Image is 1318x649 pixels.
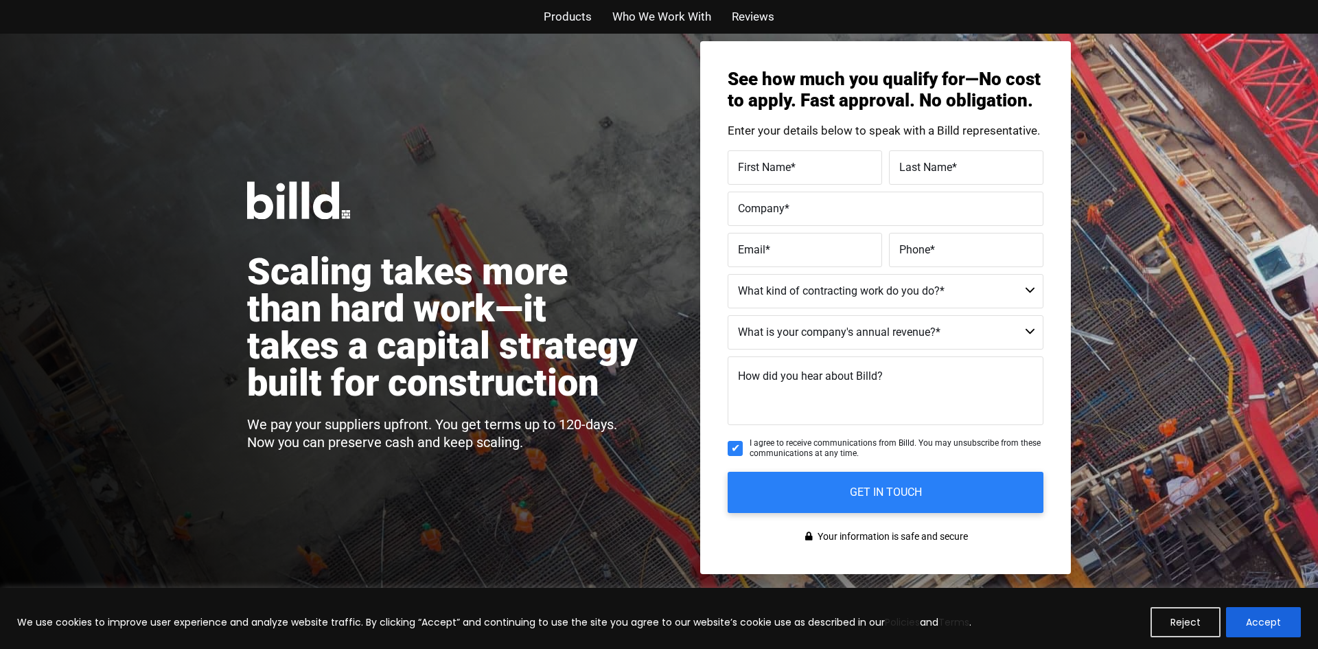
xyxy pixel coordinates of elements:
[885,615,920,629] a: Policies
[17,614,971,630] p: We use cookies to improve user experience and analyze website traffic. By clicking “Accept” and c...
[899,243,930,256] span: Phone
[750,438,1043,458] span: I agree to receive communications from Billd. You may unsubscribe from these communications at an...
[728,69,1043,111] h3: See how much you qualify for—No cost to apply. Fast approval. No obligation.
[938,615,969,629] a: Terms
[728,441,743,456] input: I agree to receive communications from Billd. You may unsubscribe from these communications at an...
[1151,607,1221,637] button: Reject
[738,161,791,174] span: First Name
[728,472,1043,513] input: GET IN TOUCH
[728,125,1043,137] p: Enter your details below to speak with a Billd representative.
[1226,607,1301,637] button: Accept
[544,7,592,27] a: Products
[247,415,645,451] p: We pay your suppliers upfront. You get terms up to 120-days. Now you can preserve cash and keep s...
[612,7,711,27] a: Who We Work With
[247,253,645,402] h1: Scaling takes more than hard work—it takes a capital strategy built for construction
[814,527,968,547] span: Your information is safe and secure
[738,202,785,215] span: Company
[899,161,952,174] span: Last Name
[732,7,774,27] a: Reviews
[738,369,883,383] span: How did you hear about Billd?
[738,243,765,256] span: Email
